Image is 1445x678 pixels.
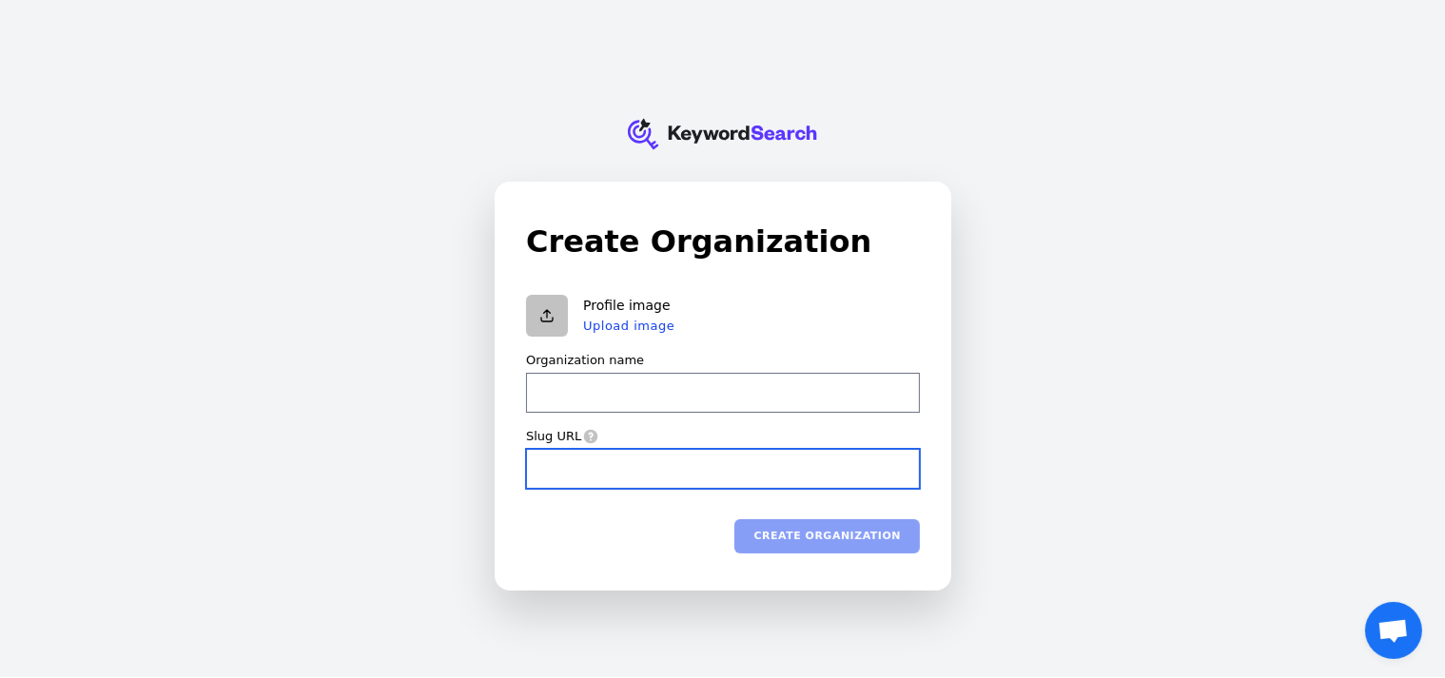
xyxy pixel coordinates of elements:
[526,219,920,264] h1: Create Organization
[526,295,568,337] button: Upload organization logo
[583,298,674,315] p: Profile image
[526,428,581,445] label: Slug URL
[1365,602,1422,659] a: Open chat
[526,352,644,369] label: Organization name
[583,318,674,333] button: Upload image
[581,428,598,443] span: A slug is a human-readable ID that must be unique. It’s often used in URLs.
